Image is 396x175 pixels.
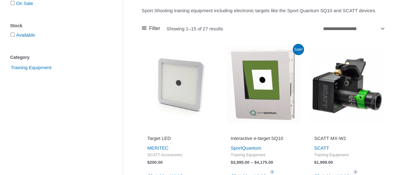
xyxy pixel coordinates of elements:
[353,170,358,174] span: 3
[270,170,275,174] span: 3
[231,160,233,165] span: $
[231,152,296,158] span: Training Equipment
[149,24,160,33] span: Filter
[11,1,15,5] input: On Sale
[142,6,386,15] p: Sport Shooting training equipment including electronic targets like the Sport Quantum SQ10 and SC...
[16,32,35,38] a: Available
[231,145,261,151] a: SportQuantum
[147,126,213,134] iframe: Customer reviews powered by Trustpilot
[147,135,213,144] a: Target LED
[147,160,163,165] bdi: 200.00
[10,64,52,70] a: Training Equipment
[16,1,33,6] a: On Sale
[10,21,104,30] div: Stock
[167,26,223,31] p: Showing 1–15 of 27 results
[147,152,213,158] span: SCATT Accessories
[10,62,52,73] span: Training Equipment
[308,46,385,123] img: SCATT MX-W2 (wireless)
[147,145,169,151] a: MERITEC
[314,145,329,151] a: SCATT
[147,160,150,165] span: $
[293,44,304,55] span: Sale!
[231,126,296,134] iframe: Customer reviews powered by Trustpilot
[314,160,316,165] span: $
[147,135,213,142] h2: Target LED
[142,46,219,123] img: Target LED
[314,152,380,158] span: Training Equipment
[314,135,380,144] a: SCATT MX-W2
[225,46,302,123] img: SQ10 Interactive e-target
[251,160,253,165] span: –
[231,135,296,144] a: Interactive e-target SQ10
[142,24,160,33] a: Filter
[314,135,380,142] h2: SCATT MX-W2
[10,53,104,62] div: Category
[254,160,273,165] bdi: 4,175.00
[11,33,15,37] input: Available
[231,160,249,165] bdi: 3,995.00
[321,23,386,34] select: Shop order
[254,160,257,165] span: $
[231,135,296,142] h2: Interactive e-target SQ10
[314,160,333,165] bdi: 1,999.00
[314,126,380,134] iframe: Customer reviews powered by Trustpilot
